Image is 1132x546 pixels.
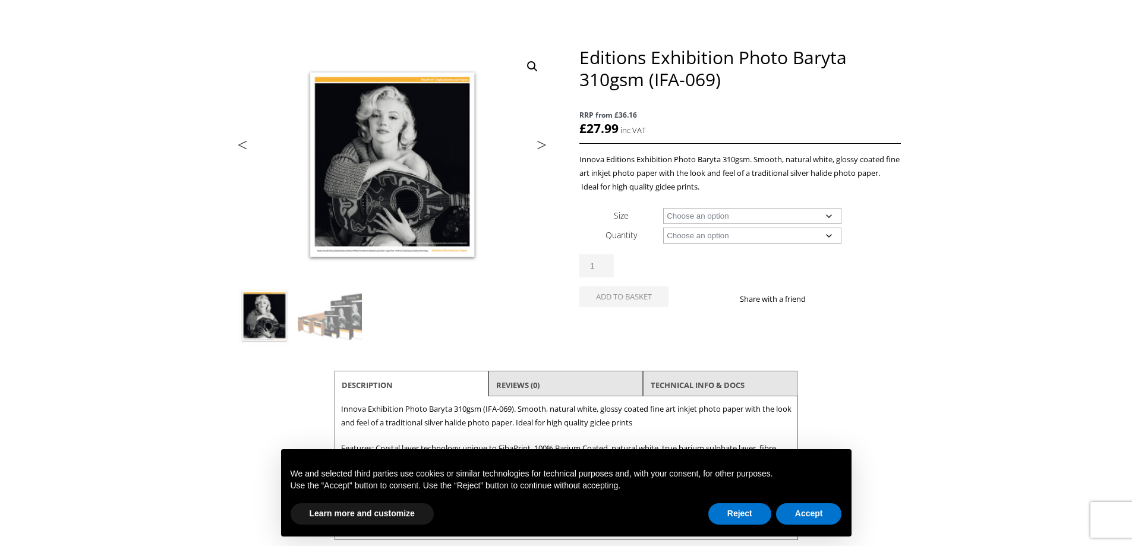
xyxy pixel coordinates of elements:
[579,120,619,137] bdi: 27.99
[740,292,820,306] p: Share with a friend
[291,468,842,480] p: We and selected third parties use cookies or similar technologies for technical purposes and, wit...
[522,56,543,77] a: View full-screen image gallery
[291,480,842,492] p: Use the “Accept” button to consent. Use the “Reject” button to continue without accepting.
[496,374,540,396] a: Reviews (0)
[291,503,434,525] button: Learn more and customize
[298,284,362,348] img: Editions Exhibition Photo Baryta 310gsm (IFA-069) - Image 2
[579,120,587,137] span: £
[232,284,297,348] img: Editions Exhibition Photo Baryta 310gsm (IFA-069)
[579,153,900,194] p: Innova Editions Exhibition Photo Baryta 310gsm. Smooth, natural white, glossy coated fine art ink...
[614,210,629,221] label: Size
[708,503,771,525] button: Reject
[606,229,637,241] label: Quantity
[849,294,858,304] img: email sharing button
[579,254,614,277] input: Product quantity
[579,108,900,122] span: RRP from £36.16
[342,374,393,396] a: Description
[776,503,842,525] button: Accept
[579,286,669,307] button: Add to basket
[341,402,792,430] p: Innova Exhibition Photo Baryta 310gsm (IFA-069). Smooth, natural white, glossy coated fine art in...
[651,374,745,396] a: TECHNICAL INFO & DOCS
[834,294,844,304] img: twitter sharing button
[579,46,900,90] h1: Editions Exhibition Photo Baryta 310gsm (IFA-069)
[820,294,830,304] img: facebook sharing button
